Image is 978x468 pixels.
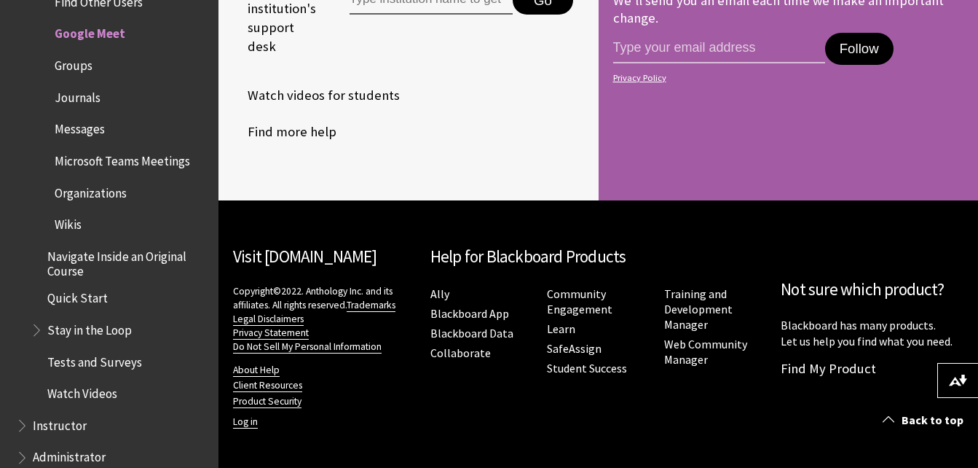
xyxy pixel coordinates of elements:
[347,299,395,312] a: Trademarks
[33,445,106,465] span: Administrator
[233,340,382,354] a: Do Not Sell My Personal Information
[233,246,376,267] a: Visit [DOMAIN_NAME]
[47,350,142,370] span: Tests and Surveys
[55,117,105,137] span: Messages
[664,337,747,367] a: Web Community Manager
[872,407,978,434] a: Back to top
[47,381,117,401] span: Watch Videos
[33,413,87,433] span: Instructor
[430,286,449,302] a: Ally
[825,33,894,65] button: Follow
[55,85,100,105] span: Journals
[430,306,509,321] a: Blackboard App
[430,326,513,341] a: Blackboard Data
[55,53,92,73] span: Groups
[47,286,108,305] span: Quick Start
[430,346,491,361] a: Collaborate
[233,85,400,106] a: Watch videos for students
[613,33,825,63] input: email address
[47,244,208,278] span: Navigate Inside an Original Course
[547,321,575,337] a: Learn
[781,277,963,303] h2: Not sure which product?
[547,361,627,376] a: Student Success
[233,121,336,143] a: Find more help
[55,22,125,42] span: Google Meet
[233,284,416,354] p: Copyright©2022. Anthology Inc. and its affiliates. All rights reserved.
[547,341,602,356] a: SafeAssign
[233,395,301,408] a: Product Security
[781,317,963,350] p: Blackboard has many products. Let us help you find what you need.
[547,286,612,317] a: Community Engagement
[55,149,190,168] span: Microsoft Teams Meetings
[664,286,733,332] a: Training and Development Manager
[233,416,258,429] a: Log in
[55,181,127,200] span: Organizations
[233,327,309,340] a: Privacy Statement
[613,73,960,83] a: Privacy Policy
[430,244,767,270] h2: Help for Blackboard Products
[233,379,302,392] a: Client Resources
[47,318,132,338] span: Stay in the Loop
[233,313,304,326] a: Legal Disclaimers
[55,213,82,233] span: Wikis
[233,364,280,377] a: About Help
[781,360,876,377] a: Find My Product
